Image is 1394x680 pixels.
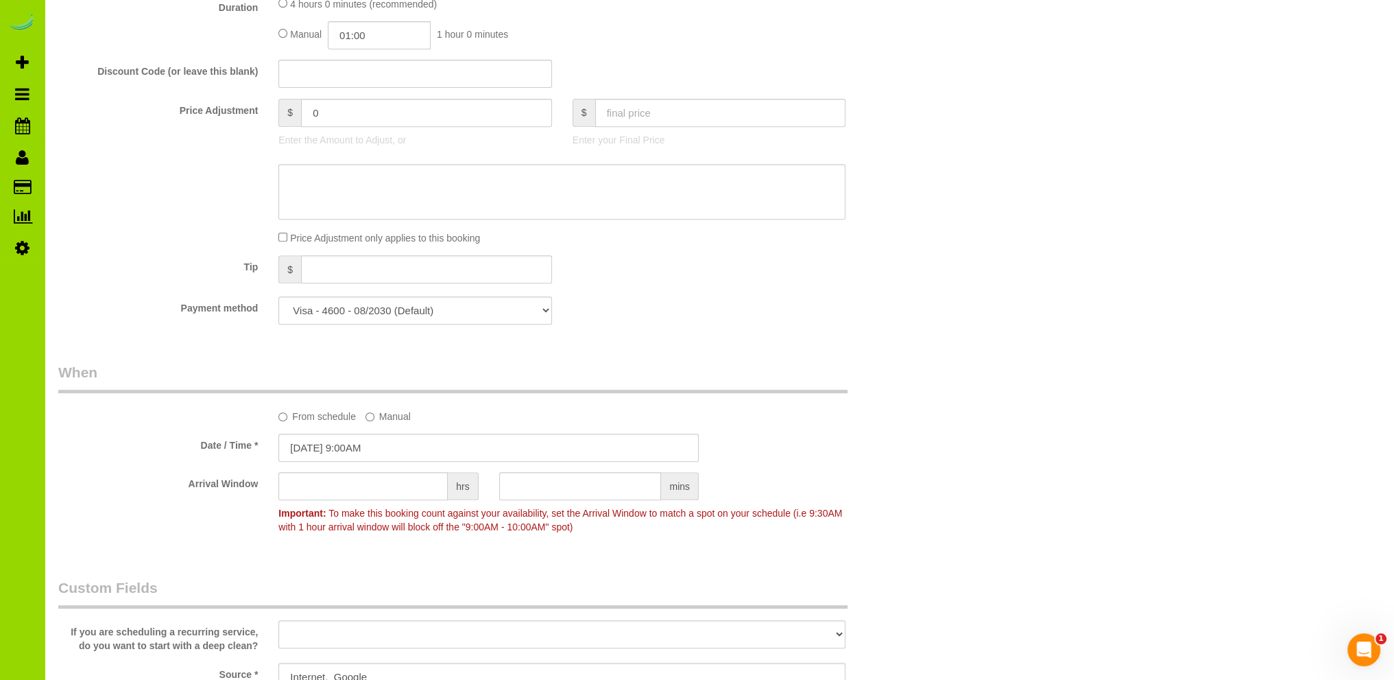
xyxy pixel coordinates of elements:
[58,362,848,393] legend: When
[437,29,508,40] span: 1 hour 0 minutes
[278,412,287,421] input: From schedule
[365,412,374,421] input: Manual
[278,99,301,127] span: $
[48,99,268,117] label: Price Adjustment
[448,472,478,500] span: hrs
[48,255,268,274] label: Tip
[1347,633,1380,666] iframe: Intercom live chat
[278,133,551,147] p: Enter the Amount to Adjust, or
[278,405,356,423] label: From schedule
[48,296,268,315] label: Payment method
[58,578,848,609] legend: Custom Fields
[290,233,480,244] span: Price Adjustment only applies to this booking
[290,29,322,40] span: Manual
[48,434,268,452] label: Date / Time *
[573,133,845,147] p: Enter your Final Price
[365,405,411,423] label: Manual
[8,14,36,33] img: Automaid Logo
[573,99,595,127] span: $
[278,434,699,462] input: MM/DD/YYYY HH:MM
[48,620,268,653] label: If you are scheduling a recurring service, do you want to start with a deep clean?
[1375,633,1386,644] span: 1
[278,508,842,532] span: To make this booking count against your availability, set the Arrival Window to match a spot on y...
[278,508,326,519] strong: Important:
[278,255,301,283] span: $
[48,60,268,78] label: Discount Code (or leave this blank)
[595,99,846,127] input: final price
[661,472,699,500] span: mins
[48,472,268,491] label: Arrival Window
